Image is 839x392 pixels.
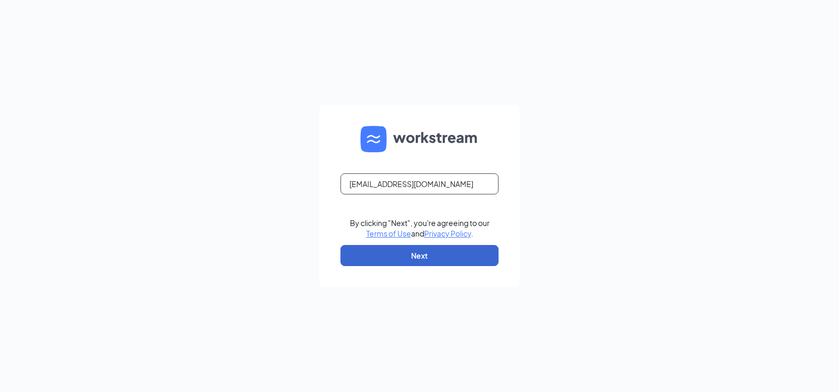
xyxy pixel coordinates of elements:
a: Privacy Policy [424,229,471,238]
div: By clicking "Next", you're agreeing to our and . [350,218,490,239]
img: WS logo and Workstream text [360,126,479,152]
a: Terms of Use [366,229,411,238]
button: Next [340,245,499,266]
input: Email [340,173,499,194]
